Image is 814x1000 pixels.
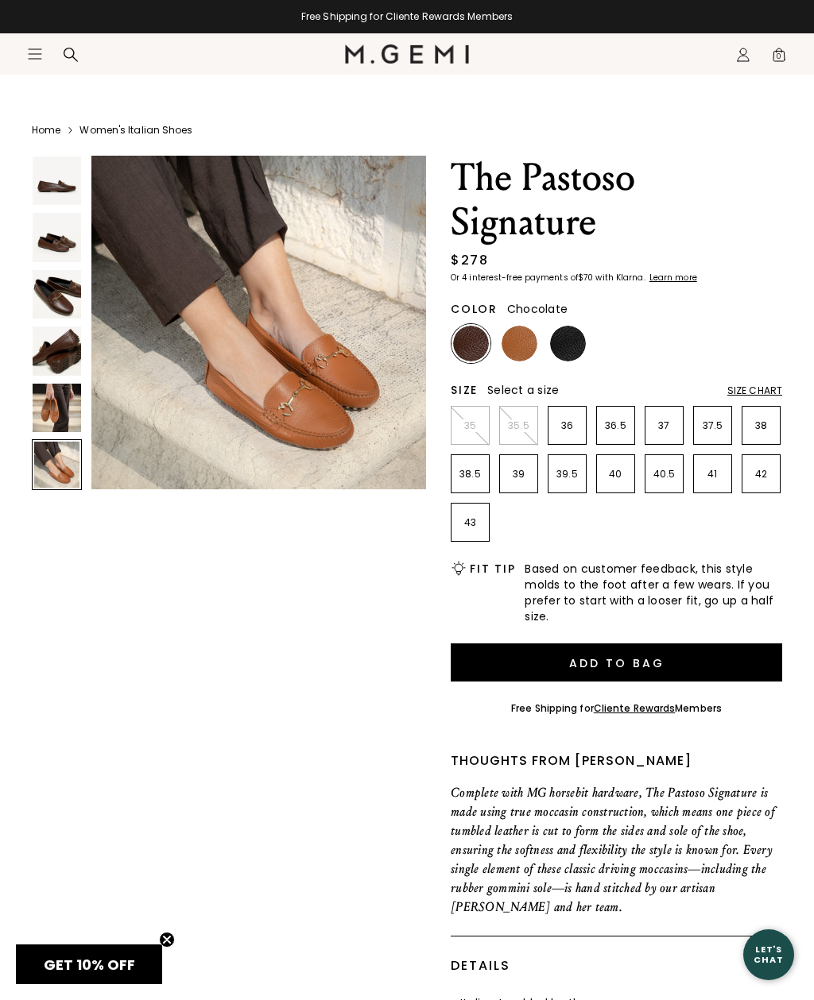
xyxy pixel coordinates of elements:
[451,751,782,770] div: Thoughts from [PERSON_NAME]
[743,944,794,964] div: Let's Chat
[548,468,586,481] p: 39.5
[645,419,683,432] p: 37
[345,44,470,64] img: M.Gemi
[500,468,537,481] p: 39
[451,936,782,995] div: Details
[44,955,135,975] span: GET 10% OFF
[16,944,162,984] div: GET 10% OFFClose teaser
[451,156,782,245] h1: The Pastoso Signature
[79,124,192,137] a: Women's Italian Shoes
[548,419,586,432] p: 36
[525,561,782,624] span: Based on customer feedback, this style molds to the foot after a few wears. If you prefer to star...
[32,124,60,137] a: Home
[451,783,782,917] p: Complete with MG horsebit hardware, The Pastoso Signature is made using true moccasin constructio...
[451,272,578,284] klarna-placement-style-body: Or 4 interest-free payments of
[451,643,782,681] button: Add to Bag
[487,382,559,398] span: Select a size
[33,270,81,319] img: The Pastoso Signature
[470,562,515,575] h2: Fit Tip
[594,701,676,715] a: Cliente Rewards
[502,326,537,361] img: Tan
[451,303,498,315] h2: Color
[33,213,81,261] img: The Pastoso Signature
[727,384,782,397] div: Size Chart
[648,273,697,283] a: Learn more
[694,419,731,432] p: 37.5
[649,272,697,284] klarna-placement-style-cta: Learn more
[507,301,568,317] span: Chocolate
[33,384,81,432] img: The Pastoso Signature
[742,419,780,432] p: 38
[694,468,731,481] p: 41
[452,419,489,432] p: 35
[550,326,586,361] img: Black
[451,251,488,270] div: $278
[33,156,81,205] img: The Pastoso Signature
[597,468,634,481] p: 40
[771,50,787,66] span: 0
[597,419,634,432] p: 36.5
[500,419,537,432] p: 35.5
[452,468,489,481] p: 38.5
[645,468,683,481] p: 40.5
[578,272,593,284] klarna-placement-style-amount: $70
[742,468,780,481] p: 42
[453,326,489,361] img: Chocolate
[33,326,81,375] img: The Pastoso Signature
[595,272,647,284] klarna-placement-style-body: with Klarna
[452,516,489,529] p: 43
[27,46,43,62] button: Open site menu
[91,156,426,490] img: The Pastoso Signature
[511,702,722,715] div: Free Shipping for Members
[159,932,175,948] button: Close teaser
[451,384,478,396] h2: Size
